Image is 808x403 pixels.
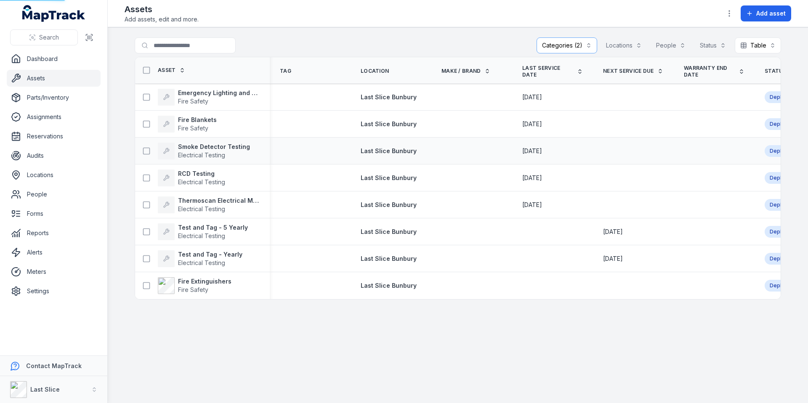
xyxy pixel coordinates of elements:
[178,143,250,151] strong: Smoke Detector Testing
[7,147,101,164] a: Audits
[361,174,417,182] a: Last Slice Bunbury
[7,167,101,183] a: Locations
[361,281,417,290] a: Last Slice Bunbury
[7,263,101,280] a: Meters
[765,226,800,238] div: Deployed
[603,228,623,235] span: [DATE]
[361,228,417,235] span: Last Slice Bunbury
[178,89,260,97] strong: Emergency Lighting and Signage
[765,253,800,265] div: Deployed
[735,37,781,53] button: Table
[651,37,691,53] button: People
[7,283,101,300] a: Settings
[280,68,291,74] span: Tag
[158,196,260,213] a: Thermoscan Electrical Meter BoardsElectrical Testing
[361,255,417,262] span: Last Slice Bunbury
[158,67,176,74] span: Asset
[178,232,225,239] span: Electrical Testing
[178,151,225,159] span: Electrical Testing
[765,199,800,211] div: Deployed
[522,174,542,181] span: [DATE]
[684,65,735,78] span: Warranty End Date
[7,128,101,145] a: Reservations
[765,118,800,130] div: Deployed
[158,89,260,106] a: Emergency Lighting and SignageFire Safety
[26,362,82,369] strong: Contact MapTrack
[7,205,101,222] a: Forms
[522,93,542,101] span: [DATE]
[7,50,101,67] a: Dashboard
[7,186,101,203] a: People
[125,3,199,15] h2: Assets
[603,255,623,262] span: [DATE]
[765,68,787,74] span: Status
[7,70,101,87] a: Assets
[158,67,185,74] a: Asset
[522,174,542,182] time: 04/06/2025, 12:00:00 am
[7,109,101,125] a: Assignments
[125,15,199,24] span: Add assets, edit and more.
[522,147,542,154] span: [DATE]
[765,172,800,184] div: Deployed
[765,68,796,74] a: Status
[361,201,417,209] a: Last Slice Bunbury
[30,386,60,393] strong: Last Slice
[22,5,85,22] a: MapTrack
[158,116,217,133] a: Fire BlanketsFire Safety
[741,5,791,21] button: Add asset
[361,93,417,101] a: Last Slice Bunbury
[522,65,574,78] span: Last service date
[158,277,231,294] a: Fire ExtinguishersFire Safety
[361,147,417,155] a: Last Slice Bunbury
[178,223,248,232] strong: Test and Tag - 5 Yearly
[361,255,417,263] a: Last Slice Bunbury
[522,120,542,128] time: 04/06/2025, 12:00:00 am
[178,277,231,286] strong: Fire Extinguishers
[603,68,654,74] span: Next Service Due
[361,201,417,208] span: Last Slice Bunbury
[158,250,242,267] a: Test and Tag - YearlyElectrical Testing
[522,201,542,208] span: [DATE]
[178,116,217,124] strong: Fire Blankets
[178,196,260,205] strong: Thermoscan Electrical Meter Boards
[522,147,542,155] time: 04/06/2025, 12:00:00 am
[7,89,101,106] a: Parts/Inventory
[694,37,731,53] button: Status
[178,250,242,259] strong: Test and Tag - Yearly
[7,244,101,261] a: Alerts
[684,65,744,78] a: Warranty End Date
[765,280,800,292] div: Deployed
[756,9,786,18] span: Add asset
[178,205,225,212] span: Electrical Testing
[361,174,417,181] span: Last Slice Bunbury
[522,201,542,209] time: 01/07/2025, 12:00:00 am
[7,225,101,241] a: Reports
[39,33,59,42] span: Search
[441,68,481,74] span: Make / Brand
[361,120,417,128] a: Last Slice Bunbury
[603,255,623,263] time: 21/10/2025, 12:00:00 am
[765,91,800,103] div: Deployed
[361,68,389,74] span: Location
[522,120,542,127] span: [DATE]
[178,98,208,105] span: Fire Safety
[10,29,78,45] button: Search
[178,259,225,266] span: Electrical Testing
[178,178,225,186] span: Electrical Testing
[158,143,250,159] a: Smoke Detector TestingElectrical Testing
[441,68,490,74] a: Make / Brand
[158,223,248,240] a: Test and Tag - 5 YearlyElectrical Testing
[361,228,417,236] a: Last Slice Bunbury
[765,145,800,157] div: Deployed
[178,286,208,293] span: Fire Safety
[178,125,208,132] span: Fire Safety
[178,170,225,178] strong: RCD Testing
[603,228,623,236] time: 21/10/2025, 12:00:00 am
[522,65,583,78] a: Last service date
[158,170,225,186] a: RCD TestingElectrical Testing
[361,282,417,289] span: Last Slice Bunbury
[603,68,663,74] a: Next Service Due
